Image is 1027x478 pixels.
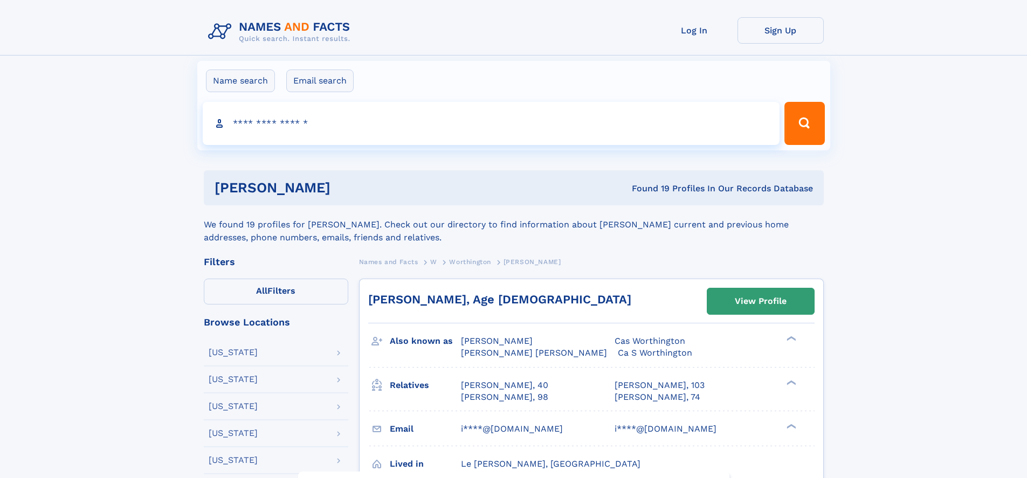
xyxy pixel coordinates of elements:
[209,429,258,438] div: [US_STATE]
[204,279,348,304] label: Filters
[784,102,824,145] button: Search Button
[390,420,461,438] h3: Email
[390,332,461,350] h3: Also known as
[368,293,631,306] a: [PERSON_NAME], Age [DEMOGRAPHIC_DATA]
[615,336,685,346] span: Cas Worthington
[615,379,705,391] a: [PERSON_NAME], 103
[461,391,548,403] a: [PERSON_NAME], 98
[390,376,461,394] h3: Relatives
[784,422,797,429] div: ❯
[209,456,258,465] div: [US_STATE]
[615,391,700,403] a: [PERSON_NAME], 74
[449,255,491,268] a: Worthington
[618,348,692,358] span: Ca S Worthington
[204,205,824,244] div: We found 19 profiles for [PERSON_NAME]. Check out our directory to find information about [PERSON...
[461,348,607,358] span: [PERSON_NAME] [PERSON_NAME]
[461,336,533,346] span: [PERSON_NAME]
[206,70,275,92] label: Name search
[256,286,267,296] span: All
[430,258,437,266] span: W
[504,258,561,266] span: [PERSON_NAME]
[461,459,640,469] span: Le [PERSON_NAME], [GEOGRAPHIC_DATA]
[204,257,348,267] div: Filters
[286,70,354,92] label: Email search
[390,455,461,473] h3: Lived in
[209,402,258,411] div: [US_STATE]
[481,183,813,195] div: Found 19 Profiles In Our Records Database
[203,102,780,145] input: search input
[430,255,437,268] a: W
[204,317,348,327] div: Browse Locations
[449,258,491,266] span: Worthington
[707,288,814,314] a: View Profile
[784,335,797,342] div: ❯
[651,17,737,44] a: Log In
[735,289,787,314] div: View Profile
[461,379,548,391] a: [PERSON_NAME], 40
[209,375,258,384] div: [US_STATE]
[737,17,824,44] a: Sign Up
[784,379,797,386] div: ❯
[209,348,258,357] div: [US_STATE]
[204,17,359,46] img: Logo Names and Facts
[359,255,418,268] a: Names and Facts
[215,181,481,195] h1: [PERSON_NAME]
